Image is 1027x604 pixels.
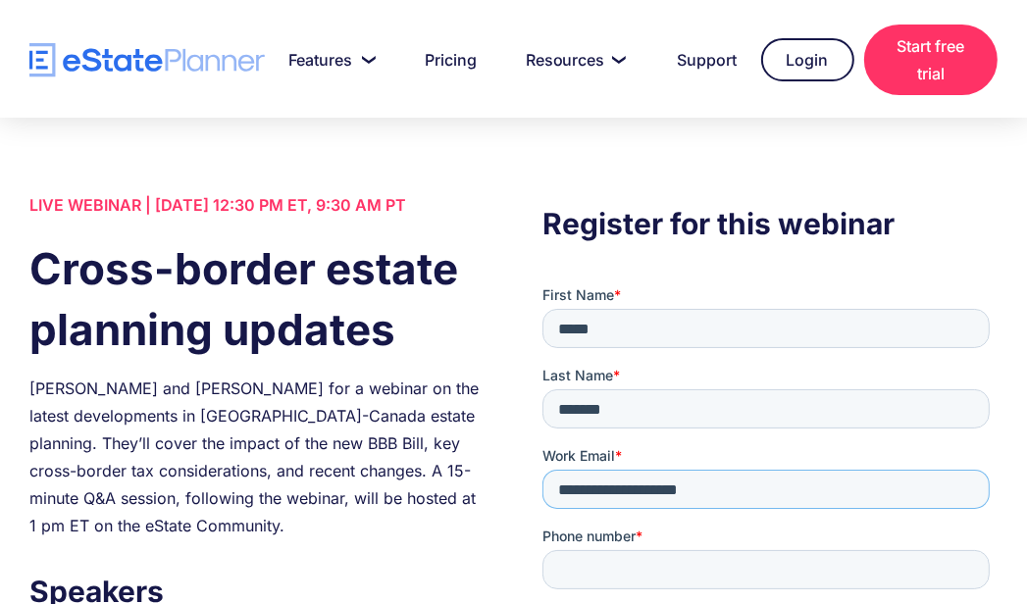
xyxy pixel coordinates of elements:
[761,38,854,81] a: Login
[29,191,485,219] div: LIVE WEBINAR | [DATE] 12:30 PM ET, 9:30 AM PT
[29,238,485,360] h1: Cross-border estate planning updates
[265,40,391,79] a: Features
[29,375,485,539] div: [PERSON_NAME] and [PERSON_NAME] for a webinar on the latest developments in [GEOGRAPHIC_DATA]-Can...
[502,40,644,79] a: Resources
[29,43,265,77] a: home
[654,40,751,79] a: Support
[542,201,998,246] h3: Register for this webinar
[864,25,998,95] a: Start free trial
[401,40,491,79] a: Pricing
